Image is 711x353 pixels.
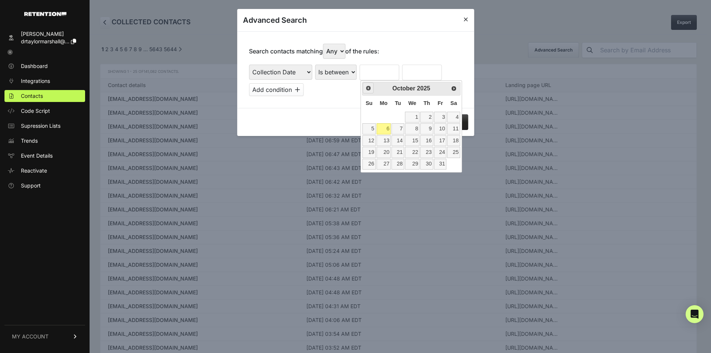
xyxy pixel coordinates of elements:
a: 20 [377,147,391,158]
span: Thursday [424,100,430,106]
div: Open Intercom Messenger [686,305,704,323]
a: MY ACCOUNT [4,325,85,348]
a: 13 [377,135,391,146]
span: Integrations [21,77,50,85]
a: 2 [420,112,433,123]
a: 5 [362,123,375,134]
span: MY ACCOUNT [12,333,49,340]
a: 10 [434,123,447,134]
a: 30 [420,159,433,170]
span: Trends [21,137,38,145]
span: drtaylormarshall@... [21,38,69,44]
a: Contacts [4,90,85,102]
span: Reactivate [21,167,47,174]
span: Support [21,182,41,189]
span: Code Script [21,107,50,115]
button: Add condition [249,83,303,96]
span: Contacts [21,92,43,100]
a: 15 [405,135,420,146]
a: Prev [363,83,374,93]
span: Saturday [450,100,457,106]
a: 29 [405,159,420,170]
span: Supression Lists [21,122,60,130]
a: 25 [447,147,460,158]
a: 22 [405,147,420,158]
a: 27 [377,159,391,170]
a: 17 [434,135,447,146]
a: 1 [405,112,420,123]
h3: Advanced Search [243,15,307,25]
img: Retention.com [24,12,66,16]
a: 4 [447,112,460,123]
span: 2025 [417,85,430,92]
span: Friday [437,100,443,106]
a: 19 [362,147,375,158]
span: Next [451,86,457,92]
a: Next [449,83,459,94]
a: 31 [434,159,447,170]
span: Event Details [21,152,53,160]
a: Dashboard [4,60,85,72]
a: 24 [434,147,447,158]
a: Supression Lists [4,120,85,132]
a: Trends [4,135,85,147]
a: Support [4,180,85,192]
a: 12 [362,135,375,146]
a: 6 [377,123,391,134]
div: [PERSON_NAME] [21,30,76,38]
a: 11 [447,123,460,134]
a: 18 [447,135,460,146]
span: Wednesday [408,100,416,106]
a: 28 [392,159,404,170]
a: 16 [420,135,433,146]
span: Monday [380,100,388,106]
a: 3 [434,112,447,123]
span: October [392,85,415,92]
p: Search contacts matching of the rules: [249,44,379,59]
span: Tuesday [395,100,401,106]
a: 8 [405,123,420,134]
a: 23 [420,147,433,158]
a: Reactivate [4,165,85,177]
a: 7 [392,123,404,134]
a: 26 [362,159,375,170]
a: 14 [392,135,404,146]
span: Dashboard [21,62,48,70]
a: 9 [420,123,433,134]
a: Event Details [4,150,85,162]
a: Code Script [4,105,85,117]
span: Sunday [366,100,372,106]
a: Integrations [4,75,85,87]
a: 21 [392,147,404,158]
span: Prev [365,85,371,91]
a: [PERSON_NAME] drtaylormarshall@... [4,28,85,47]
